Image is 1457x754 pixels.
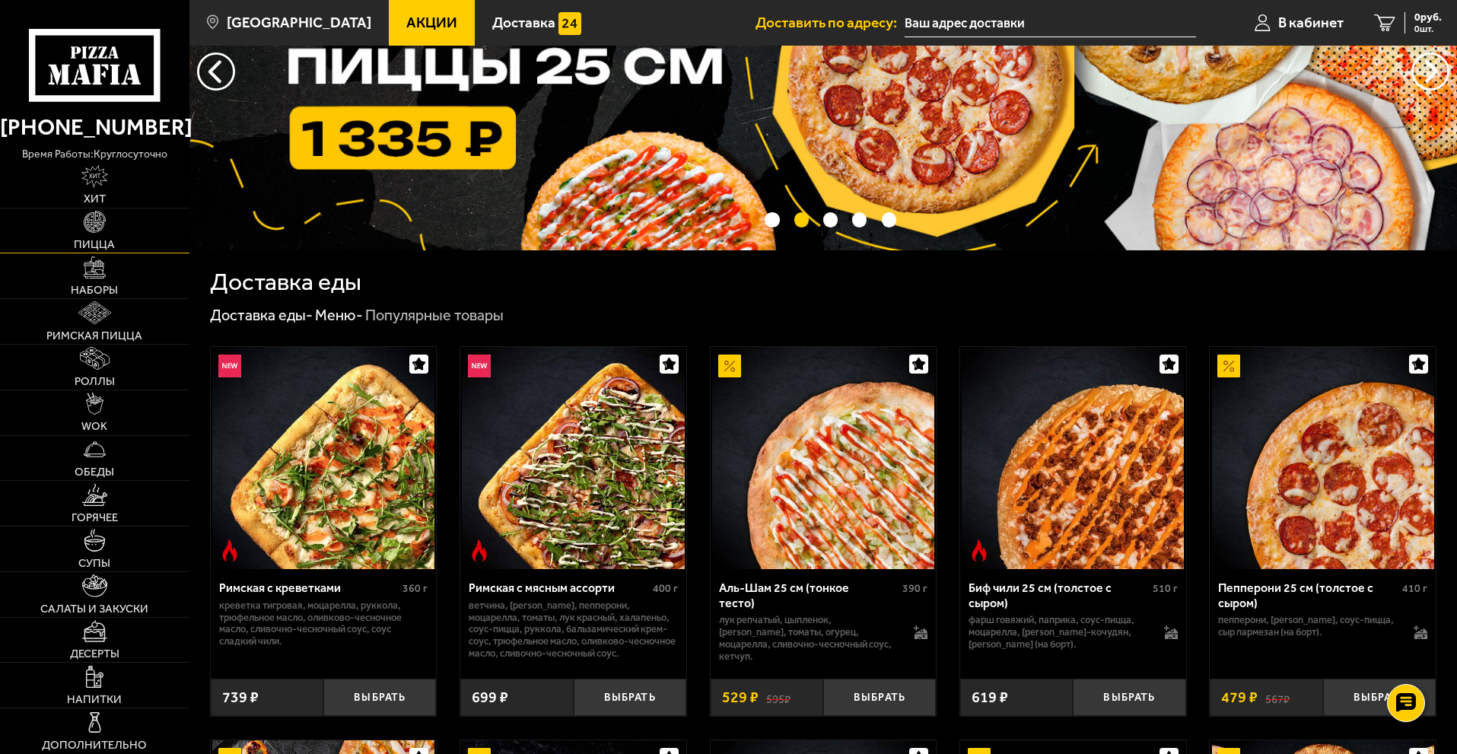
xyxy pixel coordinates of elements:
span: WOK [81,421,107,432]
p: пепперони, [PERSON_NAME], соус-пицца, сыр пармезан (на борт). [1218,614,1398,638]
div: Аль-Шам 25 см (тонкое тесто) [719,581,899,609]
img: Римская с мясным ассорти [462,347,684,569]
span: Горячее [72,512,118,523]
button: предыдущий [1411,52,1449,91]
span: Хит [84,193,106,205]
span: 619 ₽ [972,690,1008,705]
span: Салаты и закуски [40,603,148,615]
a: Доставка еды- [210,306,313,324]
img: Новинка [468,355,491,377]
button: Выбрать [823,679,936,716]
span: Роллы [75,376,115,387]
button: точки переключения [765,212,779,227]
button: точки переключения [852,212,867,227]
a: АкционныйАль-Шам 25 см (тонкое тесто) [711,347,937,569]
a: Меню- [315,306,363,324]
span: 400 г [653,582,678,595]
s: 567 ₽ [1265,690,1290,705]
img: Акционный [1217,355,1240,377]
span: 410 г [1402,582,1427,595]
img: Биф чили 25 см (толстое с сыром) [962,347,1184,569]
div: Римская с мясным ассорти [469,581,649,595]
button: Выбрать [1073,679,1185,716]
div: Пепперони 25 см (толстое с сыром) [1218,581,1398,609]
span: 699 ₽ [472,690,508,705]
img: Аль-Шам 25 см (тонкое тесто) [712,347,934,569]
s: 595 ₽ [766,690,791,705]
span: Десерты [70,648,119,660]
img: Острое блюдо [468,539,491,562]
span: 529 ₽ [722,690,759,705]
button: следующий [197,52,235,91]
span: [GEOGRAPHIC_DATA] [227,15,371,30]
h1: Доставка еды [210,270,361,294]
span: Наборы [71,285,118,296]
img: Пепперони 25 см (толстое с сыром) [1212,347,1434,569]
span: Акции [406,15,457,30]
span: 0 шт. [1414,24,1442,33]
p: лук репчатый, цыпленок, [PERSON_NAME], томаты, огурец, моцарелла, сливочно-чесночный соус, кетчуп. [719,614,899,663]
span: Напитки [67,694,122,705]
span: Доставить по адресу: [756,15,905,30]
input: Ваш адрес доставки [905,9,1196,37]
img: 15daf4d41897b9f0e9f617042186c801.svg [558,12,581,35]
a: НовинкаОстрое блюдоРимская с креветками [211,347,437,569]
button: Выбрать [574,679,686,716]
p: креветка тигровая, моцарелла, руккола, трюфельное масло, оливково-чесночное масло, сливочно-чесно... [219,600,428,648]
span: 510 г [1153,582,1178,595]
span: Обеды [75,466,114,478]
p: фарш говяжий, паприка, соус-пицца, моцарелла, [PERSON_NAME]-кочудян, [PERSON_NAME] (на борт). [969,614,1149,651]
img: Акционный [718,355,741,377]
div: Римская с креветками [219,581,399,595]
button: точки переключения [794,212,809,227]
a: Острое блюдоБиф чили 25 см (толстое с сыром) [960,347,1186,569]
button: точки переключения [823,212,838,227]
button: точки переключения [882,212,896,227]
span: 390 г [902,582,927,595]
span: Римская пицца [46,330,142,342]
img: Острое блюдо [218,539,241,562]
span: В кабинет [1278,15,1344,30]
span: Супы [78,558,110,569]
span: 360 г [402,582,428,595]
button: Выбрать [1323,679,1436,716]
img: Острое блюдо [968,539,991,562]
div: Биф чили 25 см (толстое с сыром) [969,581,1149,609]
button: Выбрать [323,679,436,716]
div: Популярные товары [365,306,504,326]
a: НовинкаОстрое блюдоРимская с мясным ассорти [460,347,686,569]
img: Новинка [218,355,241,377]
span: 479 ₽ [1221,690,1258,705]
span: Доставка [492,15,555,30]
span: 739 ₽ [222,690,259,705]
a: АкционныйПепперони 25 см (толстое с сыром) [1210,347,1436,569]
img: Римская с креветками [212,347,434,569]
span: 0 руб. [1414,12,1442,23]
span: Пицца [74,239,115,250]
span: Дополнительно [42,740,147,751]
p: ветчина, [PERSON_NAME], пепперони, моцарелла, томаты, лук красный, халапеньо, соус-пицца, руккола... [469,600,678,660]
